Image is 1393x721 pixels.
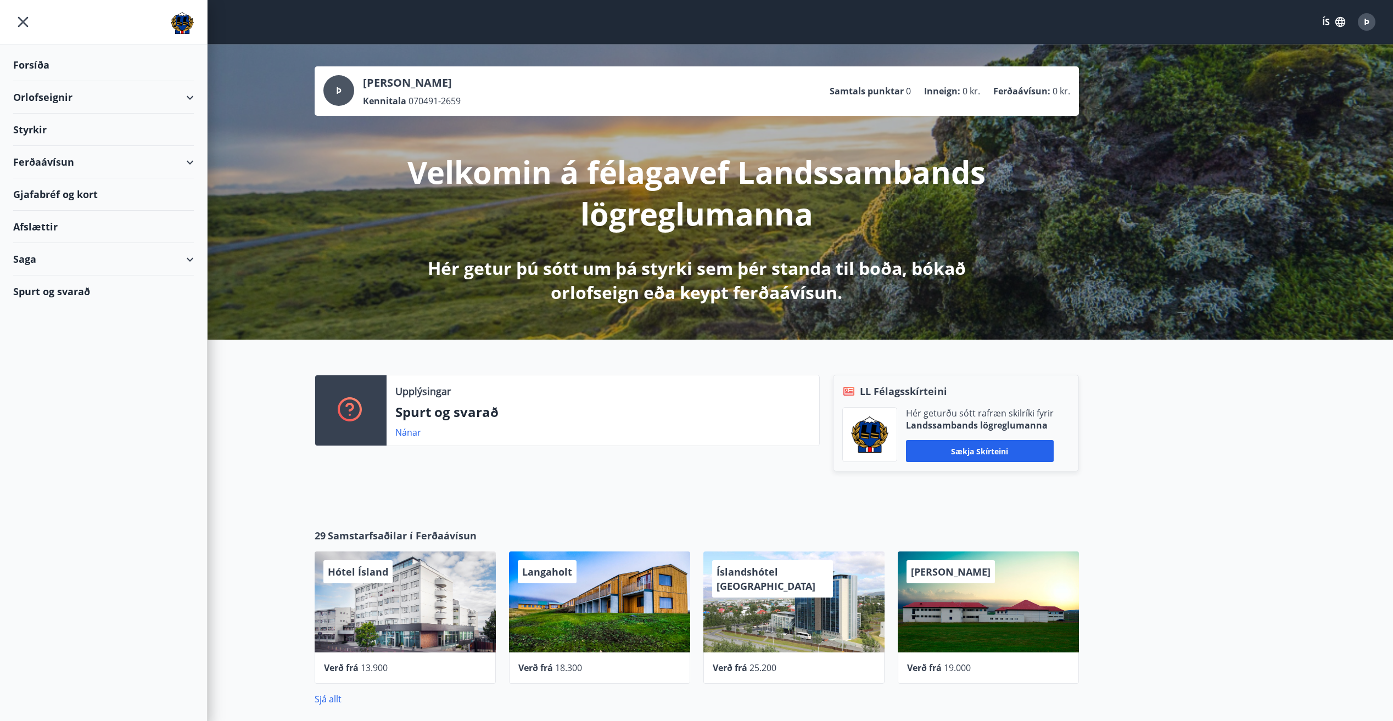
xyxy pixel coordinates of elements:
span: Verð frá [907,662,942,674]
div: Afslættir [13,211,194,243]
p: Upplýsingar [395,384,451,398]
span: Þ [1364,16,1369,28]
button: Sækja skírteini [906,440,1054,462]
p: Spurt og svarað [395,403,810,421]
div: Forsíða [13,49,194,81]
span: Þ [336,85,342,97]
button: menu [13,12,33,32]
span: 25.200 [749,662,776,674]
p: Ferðaávísun : [993,85,1050,97]
span: Verð frá [713,662,747,674]
span: 0 kr. [963,85,980,97]
span: 070491-2659 [409,95,461,107]
p: Velkomin á félagavef Landssambands lögreglumanna [407,151,987,234]
button: ÍS [1316,12,1351,32]
p: Inneign : [924,85,960,97]
span: 18.300 [555,662,582,674]
span: 0 [906,85,911,97]
span: LL Félagsskírteini [860,384,947,398]
a: Sjá allt [315,693,342,705]
img: 1cqKbADZNYZ4wXUG0EC2JmCwhQh0Y6EN22Kw4FTY.png [851,416,888,453]
div: Orlofseignir [13,81,194,114]
span: Samstarfsaðilar í Ferðaávísun [328,528,477,543]
span: 19.000 [944,662,971,674]
p: Hér geturðu sótt rafræn skilríki fyrir [906,407,1054,419]
a: Nánar [395,426,421,438]
div: Gjafabréf og kort [13,178,194,211]
p: [PERSON_NAME] [363,75,461,91]
img: union_logo [171,12,194,34]
p: Samtals punktar [830,85,904,97]
div: Saga [13,243,194,275]
span: Verð frá [518,662,553,674]
button: Þ [1353,9,1380,35]
p: Landssambands lögreglumanna [906,419,1054,431]
span: Langaholt [522,565,572,578]
span: 13.900 [361,662,388,674]
div: Ferðaávísun [13,146,194,178]
span: 29 [315,528,326,543]
div: Styrkir [13,114,194,146]
span: Íslandshótel [GEOGRAPHIC_DATA] [717,565,815,593]
div: Spurt og svarað [13,275,194,307]
p: Kennitala [363,95,406,107]
span: Verð frá [324,662,359,674]
span: [PERSON_NAME] [911,565,991,578]
span: Hótel Ísland [328,565,388,578]
span: 0 kr. [1053,85,1070,97]
p: Hér getur þú sótt um þá styrki sem þér standa til boða, bókað orlofseign eða keypt ferðaávísun. [407,256,987,305]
